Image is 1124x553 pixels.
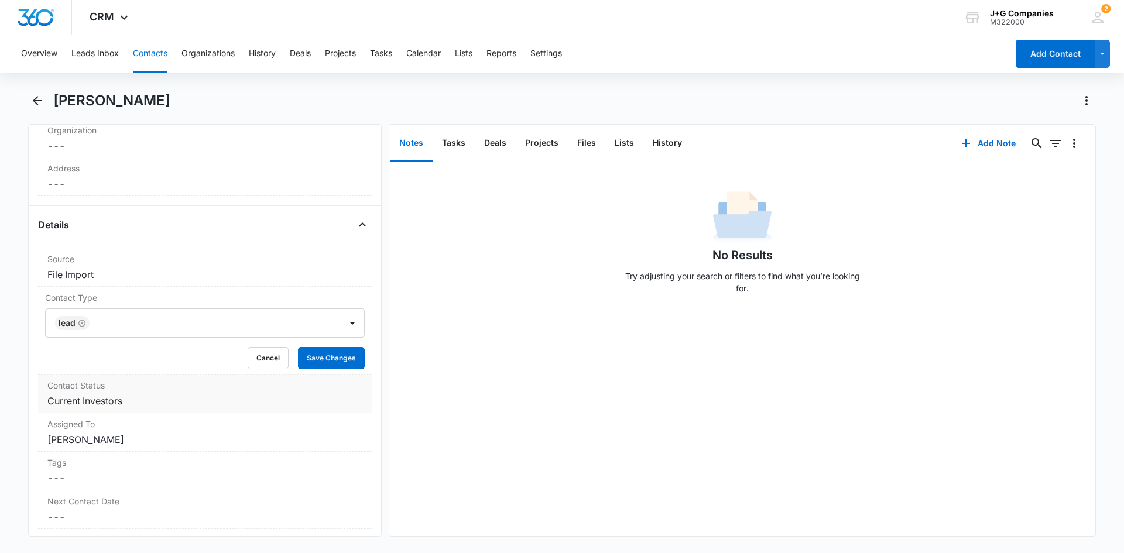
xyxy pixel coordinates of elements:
[47,495,362,507] label: Next Contact Date
[325,35,356,73] button: Projects
[455,35,472,73] button: Lists
[1016,40,1095,68] button: Add Contact
[47,124,362,136] label: Organization
[990,18,1054,26] div: account id
[38,413,372,452] div: Assigned To[PERSON_NAME]
[1046,134,1065,153] button: Filters
[1065,134,1084,153] button: Overflow Menu
[475,125,516,162] button: Deals
[59,319,76,327] div: Lead
[486,35,516,73] button: Reports
[406,35,441,73] button: Calendar
[1101,4,1111,13] span: 2
[290,35,311,73] button: Deals
[249,35,276,73] button: History
[390,125,433,162] button: Notes
[47,418,362,430] label: Assigned To
[76,319,86,327] div: Remove Lead
[530,35,562,73] button: Settings
[47,510,362,524] dd: ---
[713,188,772,246] img: No Data
[605,125,643,162] button: Lists
[1027,134,1046,153] button: Search...
[47,394,362,408] dd: Current Investors
[433,125,475,162] button: Tasks
[353,215,372,234] button: Close
[248,347,289,369] button: Cancel
[71,35,119,73] button: Leads Inbox
[47,267,362,281] dd: File Import
[133,35,167,73] button: Contacts
[516,125,568,162] button: Projects
[47,162,362,174] label: Address
[712,246,773,264] h1: No Results
[1077,91,1096,110] button: Actions
[990,9,1054,18] div: account name
[568,125,605,162] button: Files
[643,125,691,162] button: History
[47,253,362,265] label: Source
[619,270,865,294] p: Try adjusting your search or filters to find what you’re looking for.
[38,218,69,232] h4: Details
[38,119,372,157] div: Organization---
[1101,4,1111,13] div: notifications count
[21,35,57,73] button: Overview
[47,432,362,446] dd: [PERSON_NAME]
[370,35,392,73] button: Tasks
[47,139,362,153] dd: ---
[950,129,1027,157] button: Add Note
[53,92,170,109] h1: [PERSON_NAME]
[47,456,362,469] label: Tags
[38,490,372,529] div: Next Contact Date---
[47,471,362,485] dd: ---
[38,375,372,413] div: Contact StatusCurrent Investors
[90,11,114,23] span: CRM
[47,379,362,391] label: Contact Status
[28,91,46,110] button: Back
[47,177,362,191] dd: ---
[45,291,365,304] label: Contact Type
[38,452,372,490] div: Tags---
[38,248,372,287] div: SourceFile Import
[38,157,372,196] div: Address---
[298,347,365,369] button: Save Changes
[181,35,235,73] button: Organizations
[47,534,362,546] label: Color Tag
